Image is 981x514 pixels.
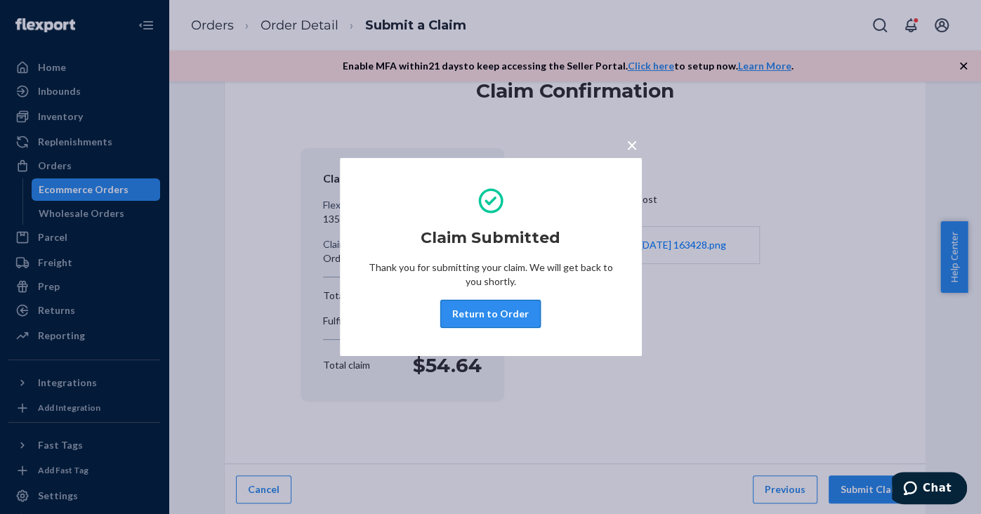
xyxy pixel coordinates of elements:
span: × [626,133,638,157]
iframe: Opens a widget where you can chat to one of our agents [892,472,967,507]
h2: Claim Submitted [421,227,560,249]
p: Thank you for submitting your claim. We will get back to you shortly. [368,261,614,289]
button: Return to Order [440,300,541,328]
